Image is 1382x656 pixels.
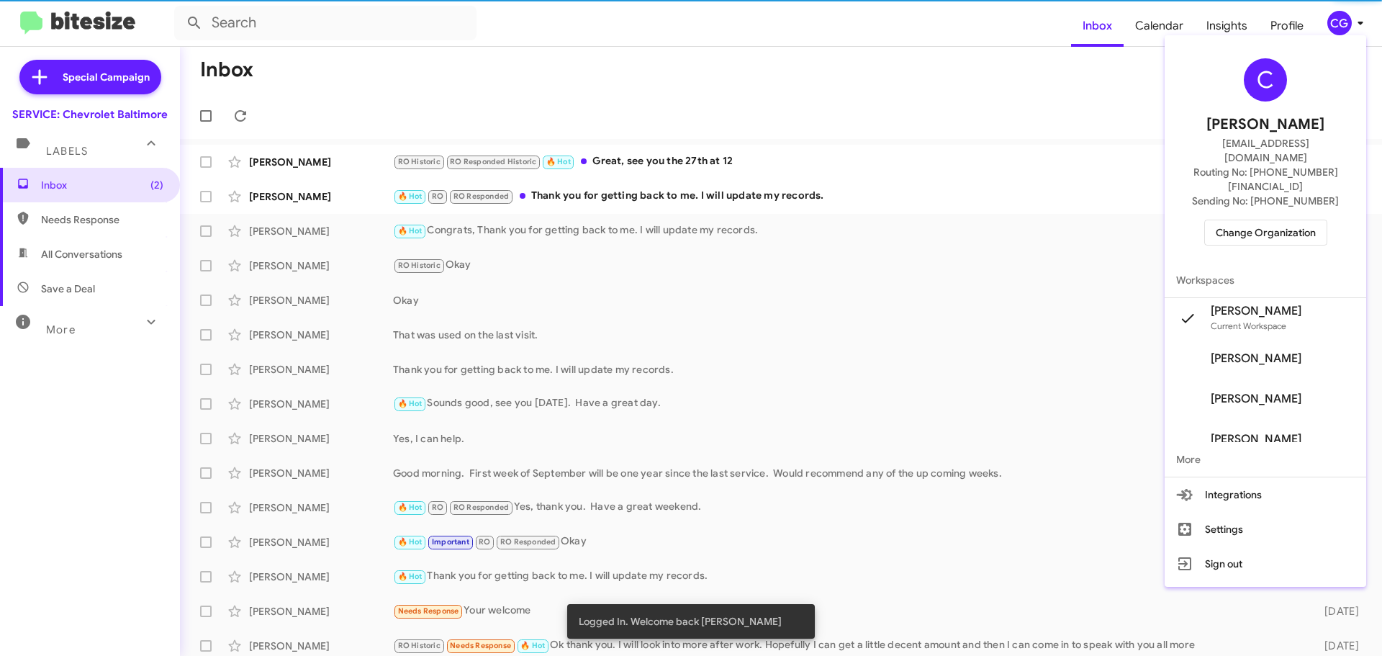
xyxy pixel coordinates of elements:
button: Settings [1165,512,1366,547]
span: Current Workspace [1211,320,1286,331]
button: Sign out [1165,547,1366,581]
button: Change Organization [1204,220,1327,246]
span: Workspaces [1165,263,1366,297]
span: [EMAIL_ADDRESS][DOMAIN_NAME] [1182,136,1349,165]
span: More [1165,442,1366,477]
span: Sending No: [PHONE_NUMBER] [1192,194,1339,208]
span: [PERSON_NAME] [1211,351,1301,366]
span: [PERSON_NAME] [1206,113,1324,136]
div: C [1244,58,1287,102]
span: [PERSON_NAME] [1211,304,1301,318]
button: Integrations [1165,477,1366,512]
span: Routing No: [PHONE_NUMBER][FINANCIAL_ID] [1182,165,1349,194]
span: [PERSON_NAME] [1211,432,1301,446]
span: [PERSON_NAME] [1211,392,1301,406]
span: Change Organization [1216,220,1316,245]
